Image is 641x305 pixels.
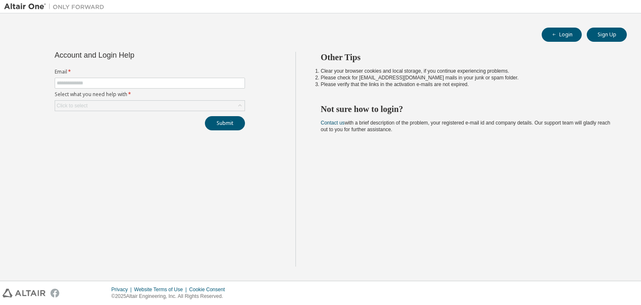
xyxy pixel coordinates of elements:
div: Cookie Consent [189,286,230,293]
label: Email [55,69,245,75]
img: Altair One [4,3,109,11]
label: Select what you need help with [55,91,245,98]
button: Submit [205,116,245,130]
p: © 2025 Altair Engineering, Inc. All Rights Reserved. [111,293,230,300]
li: Clear your browser cookies and local storage, if you continue experiencing problems. [321,68,612,74]
div: Website Terms of Use [134,286,189,293]
span: with a brief description of the problem, your registered e-mail id and company details. Our suppo... [321,120,611,132]
h2: Other Tips [321,52,612,63]
h2: Not sure how to login? [321,104,612,114]
img: facebook.svg [50,289,59,297]
li: Please verify that the links in the activation e-mails are not expired. [321,81,612,88]
div: Click to select [57,102,88,109]
div: Account and Login Help [55,52,207,58]
a: Contact us [321,120,345,126]
div: Click to select [55,101,245,111]
img: altair_logo.svg [3,289,45,297]
div: Privacy [111,286,134,293]
button: Login [542,28,582,42]
button: Sign Up [587,28,627,42]
li: Please check for [EMAIL_ADDRESS][DOMAIN_NAME] mails in your junk or spam folder. [321,74,612,81]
